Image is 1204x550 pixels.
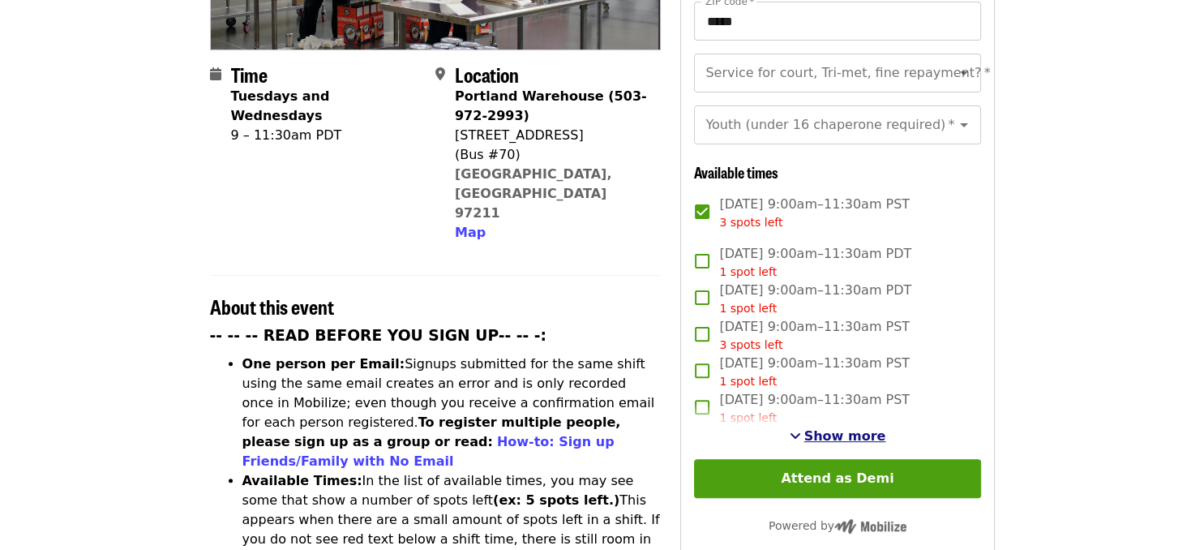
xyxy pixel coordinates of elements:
span: Location [455,60,519,88]
span: 1 spot left [719,411,777,424]
strong: Portland Warehouse (503-972-2993) [455,88,647,123]
strong: Available Times: [242,473,362,488]
span: Show more [804,428,886,444]
span: [DATE] 9:00am–11:30am PDT [719,244,911,281]
li: Signups submitted for the same shift using the same email creates an error and is only recorded o... [242,354,662,471]
span: Map [455,225,486,240]
span: 1 spot left [719,375,777,388]
button: See more timeslots [790,427,886,446]
strong: (ex: 5 spots left.) [493,492,619,508]
span: 3 spots left [719,216,782,229]
button: Open [953,114,975,136]
span: Time [231,60,268,88]
span: Powered by [769,519,906,532]
span: 1 spot left [719,302,777,315]
i: calendar icon [210,67,221,82]
strong: Tuesdays and Wednesdays [231,88,330,123]
span: [DATE] 9:00am–11:30am PDT [719,281,911,317]
div: [STREET_ADDRESS] [455,126,648,145]
i: map-marker-alt icon [435,67,445,82]
div: 9 – 11:30am PDT [231,126,422,145]
strong: -- -- -- READ BEFORE YOU SIGN UP-- -- -: [210,327,547,344]
span: About this event [210,292,334,320]
div: (Bus #70) [455,145,648,165]
button: Attend as Demi [694,459,980,498]
span: [DATE] 9:00am–11:30am PST [719,390,910,427]
span: 3 spots left [719,338,782,351]
a: How-to: Sign up Friends/Family with No Email [242,434,615,469]
span: 1 spot left [719,265,777,278]
button: Open [953,62,975,84]
button: Map [455,223,486,243]
span: Available times [694,161,778,183]
strong: To register multiple people, please sign up as a group or read: [242,415,621,449]
strong: One person per Email: [242,356,405,372]
a: [GEOGRAPHIC_DATA], [GEOGRAPHIC_DATA] 97211 [455,166,612,221]
span: [DATE] 9:00am–11:30am PST [719,195,910,231]
span: [DATE] 9:00am–11:30am PST [719,317,910,354]
span: [DATE] 9:00am–11:30am PST [719,354,910,390]
img: Powered by Mobilize [834,519,906,534]
input: ZIP code [694,2,980,41]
